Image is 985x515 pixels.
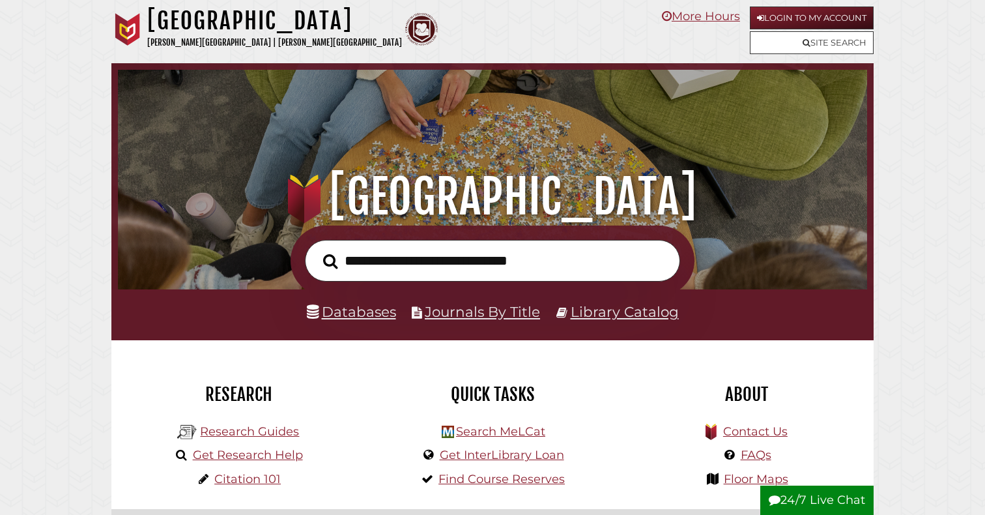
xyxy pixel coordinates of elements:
a: More Hours [662,9,740,23]
h1: [GEOGRAPHIC_DATA] [133,168,853,226]
h1: [GEOGRAPHIC_DATA] [147,7,402,35]
img: Hekman Library Logo [442,426,454,438]
a: Contact Us [723,424,788,439]
i: Search [323,253,337,269]
img: Calvin Theological Seminary [405,13,438,46]
h2: About [629,383,864,405]
a: Databases [307,303,396,320]
h2: Quick Tasks [375,383,610,405]
button: Search [317,250,344,273]
a: Search MeLCat [456,424,545,439]
a: Library Catalog [571,303,679,320]
a: Get Research Help [193,448,303,462]
a: FAQs [741,448,771,462]
img: Hekman Library Logo [177,422,197,442]
a: Research Guides [200,424,299,439]
h2: Research [121,383,356,405]
img: Calvin University [111,13,144,46]
a: Citation 101 [214,472,281,486]
a: Login to My Account [750,7,874,29]
a: Site Search [750,31,874,54]
a: Find Course Reserves [438,472,565,486]
a: Journals By Title [425,303,540,320]
a: Floor Maps [724,472,788,486]
a: Get InterLibrary Loan [440,448,564,462]
p: [PERSON_NAME][GEOGRAPHIC_DATA] | [PERSON_NAME][GEOGRAPHIC_DATA] [147,35,402,50]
